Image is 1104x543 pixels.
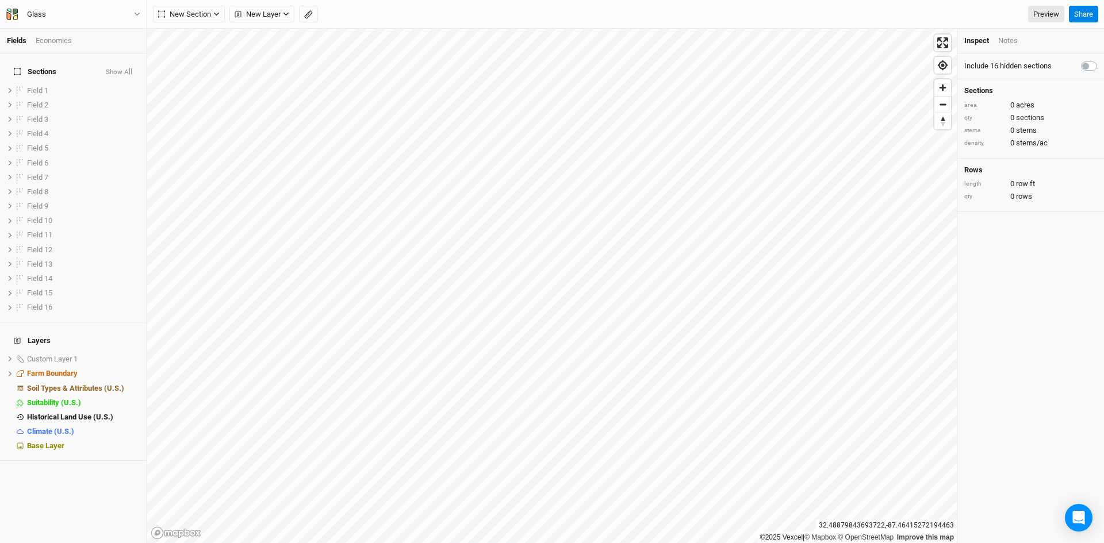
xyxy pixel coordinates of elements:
[27,9,46,20] div: Glass
[27,398,81,407] span: Suitability (U.S.)
[27,427,140,436] div: Climate (U.S.)
[27,144,140,153] div: Field 5
[27,303,140,312] div: Field 16
[27,245,140,255] div: Field 12
[1065,504,1092,532] div: Open Intercom Messenger
[27,398,140,407] div: Suitability (U.S.)
[27,427,74,436] span: Climate (U.S.)
[147,29,957,543] canvas: Map
[27,441,140,450] div: Base Layer
[964,86,1097,95] h4: Sections
[964,138,1097,148] div: 0
[27,202,48,210] span: Field 9
[1028,6,1064,23] a: Preview
[36,36,72,46] div: Economics
[934,79,951,96] button: Zoom in
[27,86,140,95] div: Field 1
[1016,113,1044,123] span: sections
[153,6,225,23] button: New Section
[27,274,140,283] div: Field 14
[7,329,140,352] h4: Layers
[27,173,48,182] span: Field 7
[838,533,894,541] a: OpenStreetMap
[27,144,48,152] span: Field 5
[998,36,1018,46] div: Notes
[804,533,836,541] a: Mapbox
[1016,100,1034,110] span: acres
[27,216,52,225] span: Field 10
[897,533,954,541] a: Improve this map
[27,187,48,196] span: Field 8
[27,86,48,95] span: Field 1
[27,101,48,109] span: Field 2
[27,230,140,240] div: Field 11
[934,96,951,113] button: Zoom out
[27,274,52,283] span: Field 14
[27,159,48,167] span: Field 6
[151,526,201,540] a: Mapbox logo
[27,129,140,138] div: Field 4
[964,192,1005,201] div: qty
[27,129,48,138] span: Field 4
[235,9,281,20] span: New Layer
[934,57,951,74] button: Find my location
[964,179,1097,189] div: 0
[964,180,1005,188] div: length
[158,9,211,20] span: New Section
[27,115,48,124] span: Field 3
[27,115,140,124] div: Field 3
[964,114,1005,122] div: qty
[964,36,989,46] div: Inspect
[1016,125,1037,136] span: stems
[27,384,124,392] span: Soil Types & Attributes (U.S.)
[27,413,140,422] div: Historical Land Use (U.S.)
[1016,191,1032,202] span: rows
[1016,179,1035,189] span: row ft
[934,97,951,113] span: Zoom out
[964,100,1097,110] div: 0
[27,230,52,239] span: Field 11
[27,384,140,393] div: Soil Types & Attributes (U.S.)
[27,260,140,269] div: Field 13
[27,288,52,297] span: Field 15
[964,61,1052,71] label: Include 16 hidden sections
[964,125,1097,136] div: 0
[964,113,1097,123] div: 0
[964,139,1005,148] div: density
[14,67,56,76] span: Sections
[27,202,140,211] div: Field 9
[964,191,1097,202] div: 0
[27,173,140,182] div: Field 7
[27,101,140,110] div: Field 2
[27,441,64,450] span: Base Layer
[27,369,78,378] span: Farm Boundary
[27,245,52,254] span: Field 12
[760,532,954,543] div: |
[27,260,52,268] span: Field 13
[27,187,140,197] div: Field 8
[7,36,26,45] a: Fields
[27,216,140,225] div: Field 10
[27,159,140,168] div: Field 6
[816,519,957,532] div: 32.48879843693722 , -87.46415272194463
[760,533,803,541] a: ©2025 Vexcel
[27,303,52,311] span: Field 16
[27,355,140,364] div: Custom Layer 1
[934,34,951,51] button: Enter fullscreen
[934,113,951,129] button: Reset bearing to north
[964,165,1097,175] h4: Rows
[27,288,140,298] div: Field 15
[299,6,318,23] button: Shortcut: M
[105,68,133,76] button: Show All
[27,369,140,378] div: Farm Boundary
[27,413,113,421] span: Historical Land Use (U.S.)
[964,126,1005,135] div: stems
[27,355,78,363] span: Custom Layer 1
[964,101,1005,110] div: area
[229,6,294,23] button: New Layer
